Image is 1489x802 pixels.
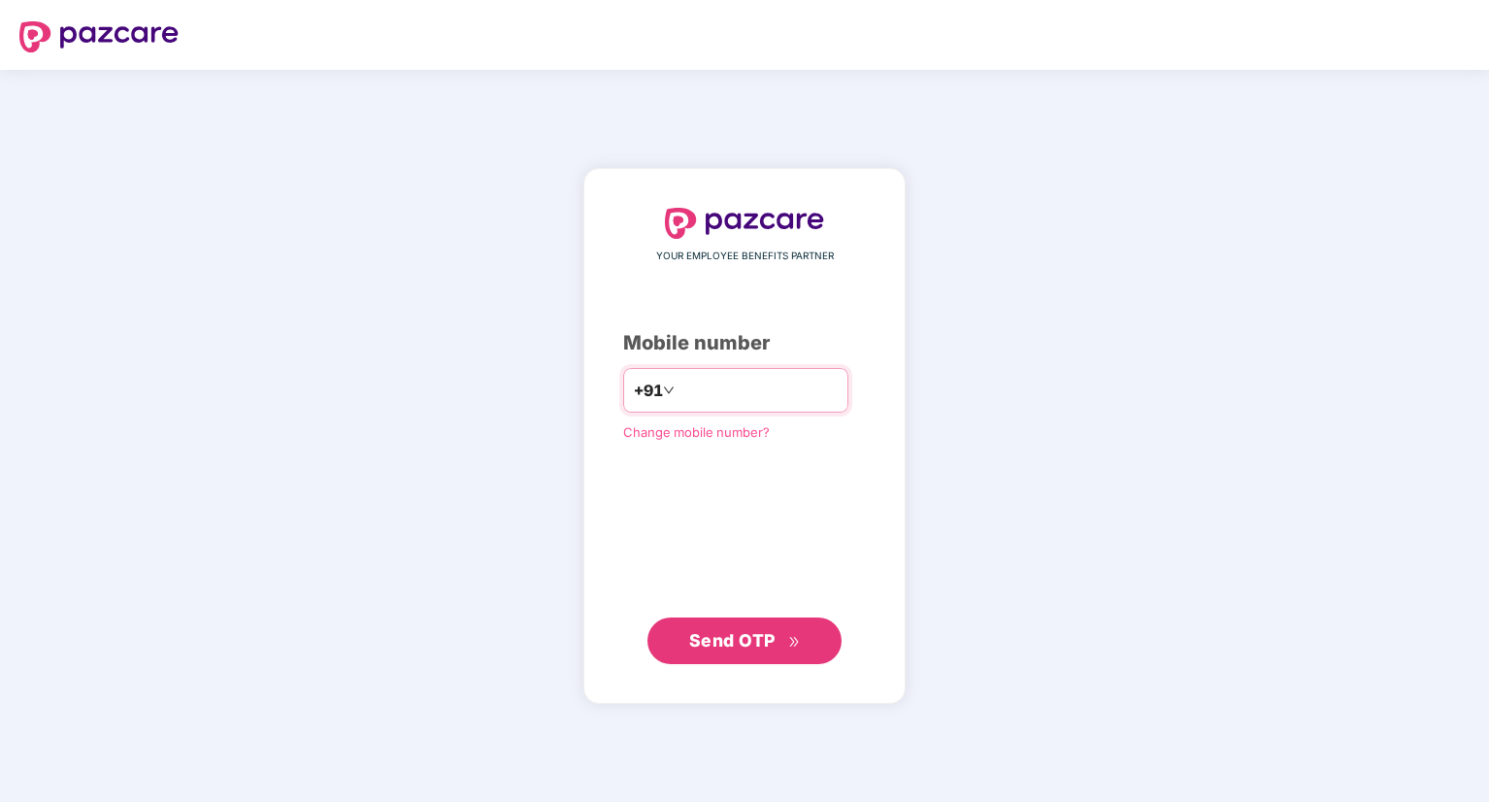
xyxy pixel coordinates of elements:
[689,630,776,651] span: Send OTP
[647,618,842,664] button: Send OTPdouble-right
[623,424,770,440] a: Change mobile number?
[634,379,663,403] span: +91
[788,636,801,649] span: double-right
[656,249,834,264] span: YOUR EMPLOYEE BENEFITS PARTNER
[623,328,866,358] div: Mobile number
[665,208,824,239] img: logo
[663,384,675,396] span: down
[19,21,179,52] img: logo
